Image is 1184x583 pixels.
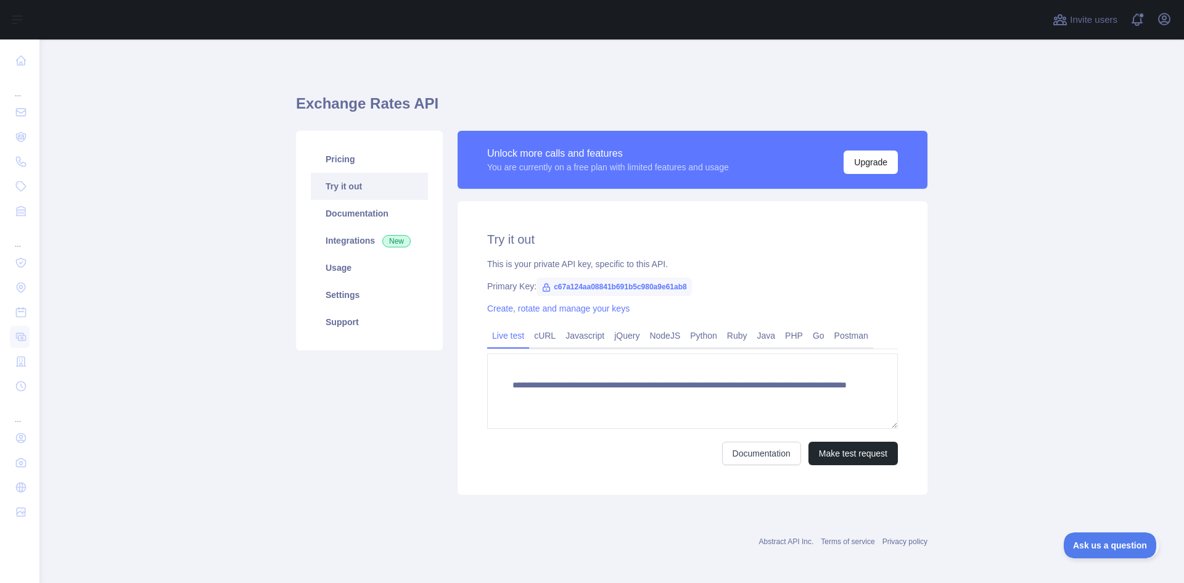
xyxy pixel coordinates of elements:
div: Primary Key: [487,280,898,292]
a: NodeJS [644,326,685,345]
a: Settings [311,281,428,308]
div: ... [10,225,30,249]
h2: Try it out [487,231,898,248]
h1: Exchange Rates API [296,94,927,123]
div: You are currently on a free plan with limited features and usage [487,161,729,173]
a: Integrations New [311,227,428,254]
a: Create, rotate and manage your keys [487,304,630,313]
a: PHP [780,326,808,345]
a: Postman [829,326,873,345]
button: Invite users [1050,10,1120,30]
a: Live test [487,326,529,345]
span: Invite users [1070,13,1117,27]
a: Terms of service [821,537,874,546]
span: New [382,235,411,247]
a: Abstract API Inc. [759,537,814,546]
button: Upgrade [844,151,898,174]
a: Documentation [311,200,428,227]
a: jQuery [609,326,644,345]
a: Privacy policy [882,537,927,546]
button: Make test request [808,442,898,465]
div: Unlock more calls and features [487,146,729,161]
a: Usage [311,254,428,281]
div: This is your private API key, specific to this API. [487,258,898,270]
a: Documentation [722,442,801,465]
a: Go [808,326,829,345]
div: ... [10,400,30,424]
a: Try it out [311,173,428,200]
iframe: Toggle Customer Support [1064,532,1159,558]
a: Ruby [722,326,752,345]
a: cURL [529,326,561,345]
a: Javascript [561,326,609,345]
a: Python [685,326,722,345]
span: c67a124aa08841b691b5c980a9e61ab8 [536,278,692,296]
a: Pricing [311,146,428,173]
div: ... [10,74,30,99]
a: Java [752,326,781,345]
a: Support [311,308,428,336]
